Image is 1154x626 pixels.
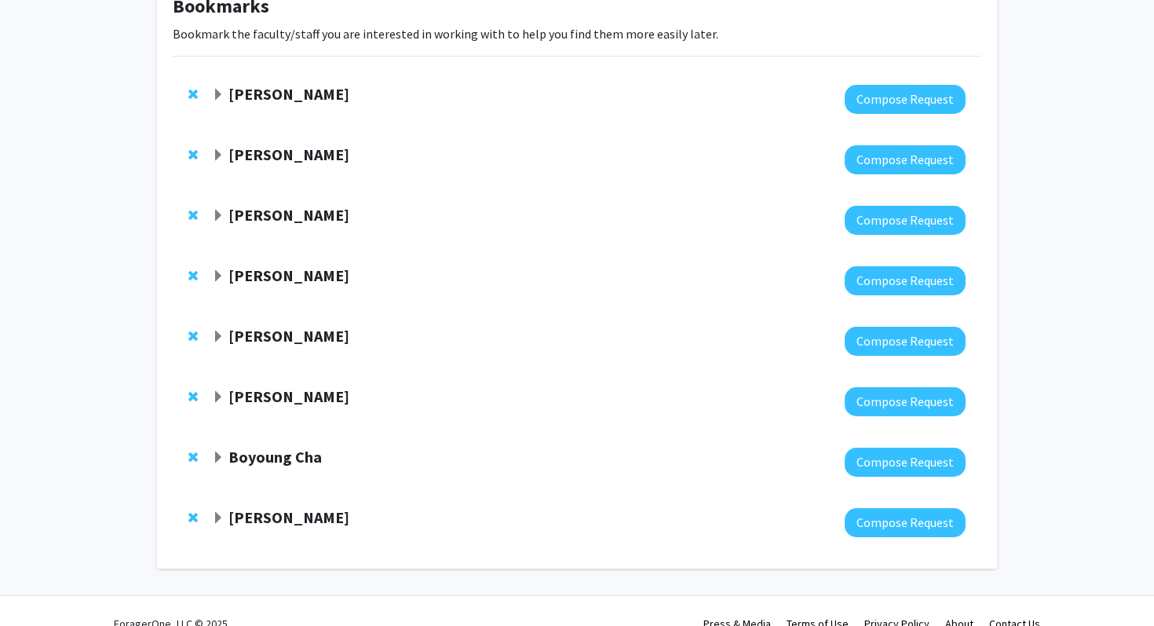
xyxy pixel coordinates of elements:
button: Compose Request to Boyoung Cha [845,448,966,477]
span: Remove Shari Liu from bookmarks [188,330,198,342]
button: Compose Request to Fenan Rassu [845,508,966,537]
button: Compose Request to Emily Johnson [845,387,966,416]
button: Compose Request to Shari Liu [845,327,966,356]
button: Compose Request to Michael Osmanski [845,206,966,235]
span: Remove Raj Mukherjee from bookmarks [188,148,198,161]
iframe: Chat [12,555,67,614]
span: Expand Emily Johnson Bookmark [212,391,225,404]
strong: [PERSON_NAME] [228,386,349,406]
button: Compose Request to Raj Mukherjee [845,145,966,174]
span: Remove Boyoung Cha from bookmarks [188,451,198,463]
strong: [PERSON_NAME] [228,265,349,285]
span: Remove Emily Johnson from bookmarks [188,390,198,403]
span: Remove Fenan Rassu from bookmarks [188,511,198,524]
span: Remove Jun Hua from bookmarks [188,269,198,282]
strong: [PERSON_NAME] [228,507,349,527]
strong: Boyoung Cha [228,447,322,467]
span: Expand Boyoung Cha Bookmark [212,452,225,464]
strong: [PERSON_NAME] [228,145,349,164]
span: Expand Joann Bodurtha Bookmark [212,89,225,101]
strong: [PERSON_NAME] [228,326,349,346]
span: Expand Fenan Rassu Bookmark [212,512,225,525]
span: Remove Joann Bodurtha from bookmarks [188,88,198,101]
strong: [PERSON_NAME] [228,205,349,225]
span: Expand Michael Osmanski Bookmark [212,210,225,222]
span: Expand Jun Hua Bookmark [212,270,225,283]
strong: [PERSON_NAME] [228,84,349,104]
span: Expand Shari Liu Bookmark [212,331,225,343]
span: Remove Michael Osmanski from bookmarks [188,209,198,221]
span: Expand Raj Mukherjee Bookmark [212,149,225,162]
button: Compose Request to Jun Hua [845,266,966,295]
p: Bookmark the faculty/staff you are interested in working with to help you find them more easily l... [173,24,981,43]
button: Compose Request to Joann Bodurtha [845,85,966,114]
